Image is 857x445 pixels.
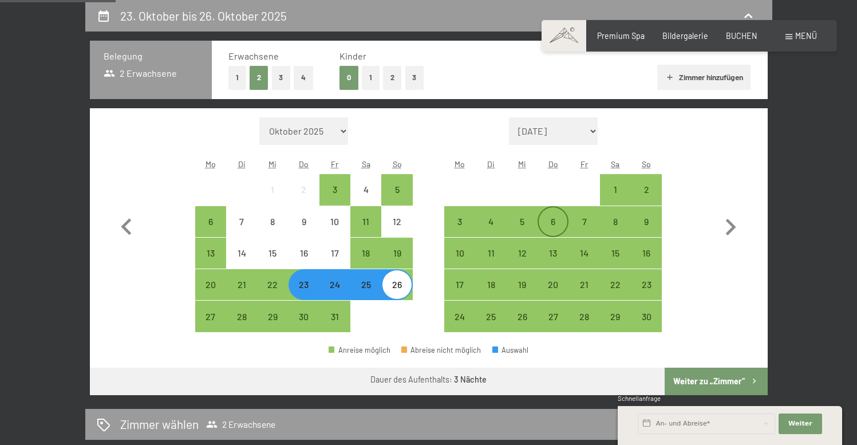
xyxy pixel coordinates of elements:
[539,280,567,309] div: 20
[539,249,567,277] div: 13
[611,159,619,169] abbr: Samstag
[257,206,288,237] div: Wed Oct 08 2025
[226,238,257,269] div: Tue Oct 14 2025
[228,50,279,61] span: Erwachsene
[350,238,381,269] div: Anreise möglich
[662,31,708,41] a: Bildergalerie
[507,206,538,237] div: Wed Nov 05 2025
[444,269,475,300] div: Anreise möglich
[257,301,288,332] div: Anreise möglich
[632,280,661,309] div: 23
[370,374,487,385] div: Dauer des Aufenthalts:
[444,301,475,332] div: Mon Nov 24 2025
[294,66,313,89] button: 4
[393,159,402,169] abbr: Sonntag
[631,269,662,300] div: Sun Nov 23 2025
[290,312,318,341] div: 30
[580,159,588,169] abbr: Freitag
[206,419,275,430] span: 2 Erwachsene
[319,301,350,332] div: Fri Oct 31 2025
[455,159,465,169] abbr: Montag
[257,301,288,332] div: Wed Oct 29 2025
[508,312,536,341] div: 26
[258,312,287,341] div: 29
[632,185,661,214] div: 2
[445,312,474,341] div: 24
[319,238,350,269] div: Fri Oct 17 2025
[632,312,661,341] div: 30
[726,31,757,41] a: BUCHEN
[444,238,475,269] div: Anreise möglich
[487,159,495,169] abbr: Dienstag
[350,238,381,269] div: Sat Oct 18 2025
[331,159,338,169] abbr: Freitag
[268,159,277,169] abbr: Mittwoch
[381,174,412,205] div: Anreise möglich
[445,280,474,309] div: 17
[257,174,288,205] div: Anreise nicht möglich
[350,174,381,205] div: Anreise nicht möglich
[362,159,370,169] abbr: Samstag
[257,238,288,269] div: Anreise nicht möglich
[618,395,661,402] span: Schnellanfrage
[632,217,661,246] div: 9
[538,269,568,300] div: Thu Nov 20 2025
[600,206,631,237] div: Anreise möglich
[226,269,257,300] div: Anreise möglich
[352,217,380,246] div: 11
[289,206,319,237] div: Thu Oct 09 2025
[258,249,287,277] div: 15
[352,280,380,309] div: 25
[444,206,475,237] div: Anreise möglich
[226,206,257,237] div: Anreise nicht möglich
[257,269,288,300] div: Anreise möglich
[476,206,507,237] div: Anreise möglich
[319,269,350,300] div: Fri Oct 24 2025
[319,174,350,205] div: Fri Oct 03 2025
[476,206,507,237] div: Tue Nov 04 2025
[508,249,536,277] div: 12
[568,238,599,269] div: Anreise möglich
[477,312,505,341] div: 25
[290,249,318,277] div: 16
[257,269,288,300] div: Wed Oct 22 2025
[290,280,318,309] div: 23
[568,301,599,332] div: Fri Nov 28 2025
[601,249,630,277] div: 15
[110,117,143,333] button: Vorheriger Monat
[352,185,380,214] div: 4
[238,159,246,169] abbr: Dienstag
[339,50,366,61] span: Kinder
[518,159,526,169] abbr: Mittwoch
[299,159,309,169] abbr: Donnerstag
[195,301,226,332] div: Anreise möglich
[289,238,319,269] div: Thu Oct 16 2025
[631,206,662,237] div: Anreise möglich
[257,238,288,269] div: Wed Oct 15 2025
[319,206,350,237] div: Fri Oct 10 2025
[381,206,412,237] div: Anreise nicht möglich
[381,238,412,269] div: Sun Oct 19 2025
[568,301,599,332] div: Anreise möglich
[477,280,505,309] div: 18
[289,238,319,269] div: Anreise nicht möglich
[445,217,474,246] div: 3
[445,249,474,277] div: 10
[476,301,507,332] div: Anreise möglich
[477,217,505,246] div: 4
[250,66,268,89] button: 2
[507,238,538,269] div: Anreise möglich
[631,269,662,300] div: Anreise möglich
[631,174,662,205] div: Anreise möglich
[381,206,412,237] div: Sun Oct 12 2025
[476,238,507,269] div: Tue Nov 11 2025
[195,269,226,300] div: Mon Oct 20 2025
[538,238,568,269] div: Thu Nov 13 2025
[289,269,319,300] div: Anreise möglich
[600,206,631,237] div: Sat Nov 08 2025
[104,67,177,80] span: 2 Erwachsene
[196,217,225,246] div: 6
[570,217,598,246] div: 7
